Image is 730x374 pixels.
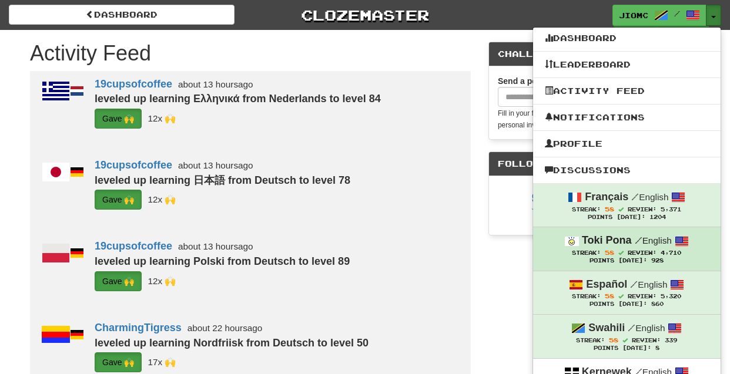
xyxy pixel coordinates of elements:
button: Gave 🙌 [95,271,142,291]
span: Streak: [572,293,601,299]
a: Notifications [533,110,721,125]
a: JioMc / [612,5,706,26]
span: 4,710 [661,250,681,256]
small: sjfree<br />superwinston<br />a_seal<br />JioMc<br />houzuki<br />LuciusVorenusX<br />atila_fakac... [148,276,176,286]
span: 58 [609,336,618,343]
strong: leveled up learning Nordfriisk from Deutsch to level 50 [95,337,369,349]
h1: Activity Feed [30,42,471,65]
strong: leveled up learning 日本語 from Deutsch to level 78 [95,174,350,186]
span: Streak includes today. [618,250,624,255]
a: Toki Pona /English Streak: 58 Review: 4,710 Points [DATE]: 928 [533,227,721,270]
small: English [635,235,672,245]
button: Gave 🙌 [95,190,142,210]
span: Streak includes today. [618,294,624,299]
strong: Français [585,191,628,203]
a: Français /English Streak: 58 Review: 5,371 Points [DATE]: 1204 [533,184,721,227]
small: about 13 hours ago [178,241,253,251]
strong: Español [586,278,627,290]
a: Leaderboard [533,57,721,72]
a: Discussions [533,163,721,178]
span: Review: [628,293,657,299]
a: 19cupsofcoffee [95,78,172,90]
span: 58 [605,205,614,213]
small: English [628,323,665,333]
small: sjfree<br />superwinston<br />a_seal<br />JioMc<br />houzuki<br />LuciusVorenusX<br />atila_fakac... [148,113,176,123]
span: Review: [628,206,657,213]
div: Points [DATE]: 928 [545,257,709,265]
small: about 13 hours ago [178,79,253,89]
strong: Toki Pona [582,234,632,246]
a: 19cupsofcoffee [95,159,172,171]
div: Follow Clozemaster [489,152,699,176]
small: Fill in your friends’ email address and we’ll send them a personal invite. [498,109,669,129]
small: about 13 hours ago [178,160,253,170]
div: Points [DATE]: 1204 [545,214,709,221]
span: Streak: [576,337,605,343]
button: Gave 🙌 [95,352,142,372]
a: Dashboard [9,5,235,25]
span: / [635,235,642,245]
span: JioMc [619,10,648,21]
span: Streak: [572,250,601,256]
button: Gave 🙌 [95,109,142,129]
span: 339 [665,337,677,343]
span: 5,320 [661,293,681,299]
small: English [630,279,667,289]
span: / [628,322,635,333]
span: 5,371 [661,206,681,213]
span: Review: [632,337,661,343]
span: / [630,279,638,289]
small: English [631,192,668,202]
span: Streak includes today. [622,338,628,343]
a: Profile [533,136,721,151]
a: Dashboard [533,31,721,46]
span: / [631,191,639,202]
span: / [674,9,680,18]
span: 58 [605,249,614,256]
a: Español /English Streak: 58 Review: 5,320 Points [DATE]: 860 [533,271,721,314]
strong: Swahili [588,322,625,333]
a: Swahili /English Streak: 58 Review: 339 Points [DATE]: 8 [533,315,721,358]
strong: leveled up learning Ελληνικά from Nederlands to level 84 [95,93,381,105]
a: Activity Feed [533,83,721,99]
span: Streak includes today. [618,207,624,212]
small: sjfree<br />superwinston<br />a_seal<br />JioMc<br />houzuki<br />LuciusVorenusX<br />atila_fakac... [148,194,176,204]
a: 19cupsofcoffee [95,240,172,252]
small: houzuki<br />RichardX101<br />Funnyhow<br />Jinxxx<br />white_rabbit.<br />Earluccio<br />monsieu... [148,357,176,367]
a: CharmingTigress [95,322,182,333]
span: 58 [605,292,614,299]
span: Streak: [572,206,601,213]
div: Challenge Friends [489,42,699,66]
a: Clozemaster [252,5,478,25]
span: Review: [628,250,657,256]
small: about 22 hours ago [187,323,263,333]
div: Points [DATE]: 8 [545,345,709,352]
strong: leveled up learning Polski from Deutsch to level 89 [95,255,350,267]
strong: Send a personal invite email [498,76,608,86]
div: Points [DATE]: 860 [545,301,709,308]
